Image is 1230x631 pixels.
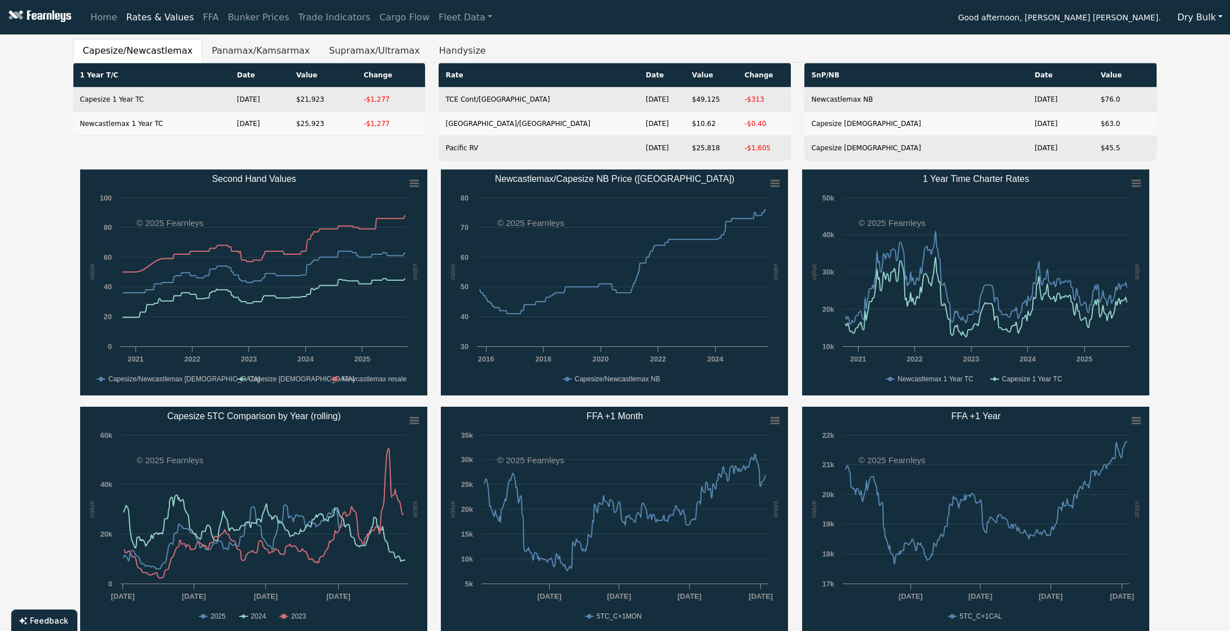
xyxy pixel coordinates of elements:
[952,411,1001,421] text: FFA +1 Year
[167,411,341,421] text: Capesize 5TC Comparison by Year (rolling)
[1133,263,1142,281] text: value
[439,112,639,136] td: [GEOGRAPHIC_DATA]/[GEOGRAPHIC_DATA]
[448,501,457,518] text: value
[607,592,631,600] text: [DATE]
[536,355,551,363] text: 2018
[100,431,112,439] text: 60k
[461,282,469,291] text: 50
[290,63,357,88] th: Value
[772,501,781,518] text: value
[685,88,738,112] td: $49,125
[1094,112,1157,136] td: $63.0
[80,169,427,395] svg: Second Hand Values
[441,169,788,395] svg: Newcastlemax/Capesize NB Price (China)
[1170,7,1230,28] button: Dry Bulk
[357,88,425,112] td: -$1,277
[99,194,111,202] text: 100
[375,6,434,29] a: Cargo Flow
[738,136,791,160] td: -$1,605
[822,305,835,314] text: 20k
[597,612,642,620] text: 5TC_C+1MON
[685,63,738,88] th: Value
[1094,88,1157,112] td: $76.0
[1028,88,1094,112] td: [DATE]
[461,480,474,489] text: 25k
[639,112,685,136] td: [DATE]
[1094,63,1157,88] th: Value
[1039,592,1063,600] text: [DATE]
[86,6,121,29] a: Home
[822,460,835,469] text: 21k
[822,431,835,439] text: 22k
[650,355,666,363] text: 2022
[964,355,979,363] text: 2023
[804,88,1027,112] td: Newcastlemax NB
[822,268,835,276] text: 30k
[357,112,425,136] td: -$1,277
[1028,63,1094,88] th: Date
[586,411,643,421] text: FFA +1 Month
[923,174,1030,184] text: 1 Year Time Charter Rates
[1028,136,1094,160] td: [DATE]
[1003,375,1063,383] text: Capesize 1 Year TC
[230,88,290,112] td: [DATE]
[809,263,818,281] text: value
[497,455,564,465] text: © 2025 Fearnleys
[822,342,835,351] text: 10k
[354,355,370,363] text: 2025
[960,612,1002,620] text: 5TC_C+1CAL
[103,312,111,321] text: 20
[1110,592,1134,600] text: [DATE]
[73,88,230,112] td: Capesize 1 Year TC
[809,501,818,518] text: value
[461,431,474,439] text: 35k
[430,39,496,63] button: Handysize
[685,136,738,160] td: $25,818
[6,10,71,24] img: Fearnleys Logo
[108,580,112,588] text: 0
[290,88,357,112] td: $21,923
[1133,501,1142,518] text: value
[822,490,835,499] text: 20k
[461,555,474,563] text: 10k
[73,112,230,136] td: Newcastlemax 1 Year TC
[73,39,203,63] button: Capesize/Newcastlemax
[319,39,430,63] button: Supramax/Ultramax
[412,263,420,281] text: value
[103,282,111,291] text: 40
[859,455,926,465] text: © 2025 Fearnleys
[639,136,685,160] td: [DATE]
[230,63,290,88] th: Date
[822,550,835,558] text: 18k
[1076,355,1092,363] text: 2025
[439,136,639,160] td: Pacific RV
[253,592,277,600] text: [DATE]
[103,253,111,262] text: 60
[439,88,639,112] td: TCE Cont/[GEOGRAPHIC_DATA]
[969,592,992,600] text: [DATE]
[87,263,95,281] text: value
[859,218,926,228] text: © 2025 Fearnleys
[87,501,95,518] text: value
[538,592,562,600] text: [DATE]
[184,355,200,363] text: 2022
[461,455,474,464] text: 30k
[804,136,1027,160] td: Capesize [DEMOGRAPHIC_DATA]
[212,174,296,184] text: Second Hand Values
[738,63,791,88] th: Change
[1020,355,1036,363] text: 2024
[108,375,260,383] text: Capesize/Newcastlemax [DEMOGRAPHIC_DATA]
[137,455,204,465] text: © 2025 Fearnleys
[639,63,685,88] th: Date
[707,355,724,363] text: 2024
[898,375,974,383] text: Newcastlemax 1 Year TC
[461,530,474,538] text: 15k
[223,6,294,29] a: Bunker Prices
[294,6,375,29] a: Trade Indicators
[100,530,112,538] text: 20k
[103,223,111,232] text: 80
[122,6,199,29] a: Rates & Values
[251,612,266,620] text: 2024
[199,6,224,29] a: FFA
[230,112,290,136] td: [DATE]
